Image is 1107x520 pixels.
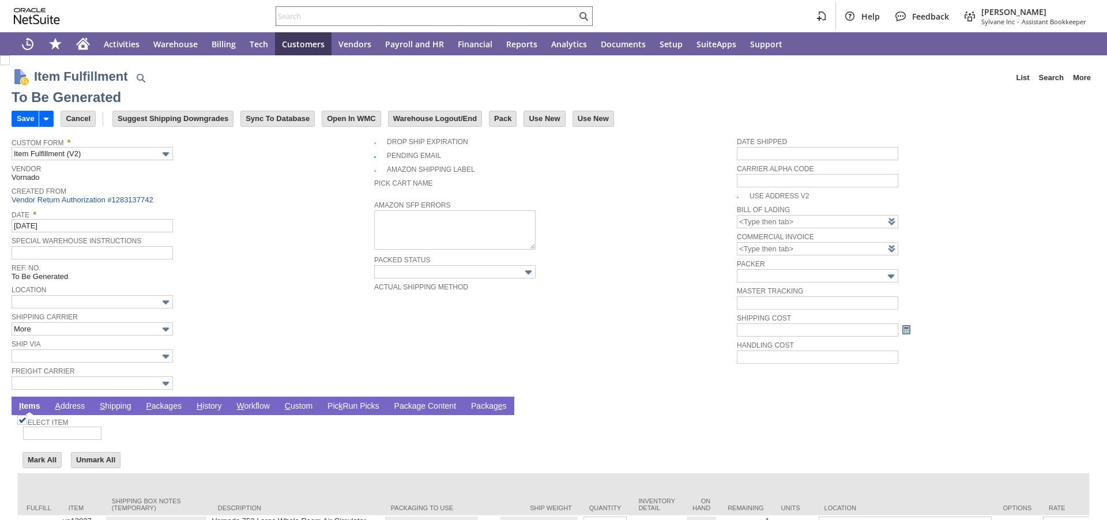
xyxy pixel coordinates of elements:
span: Payroll and HR [385,39,444,50]
div: Description [218,504,374,511]
span: Documents [601,39,646,50]
a: Billing [205,32,243,55]
a: Created From [12,187,66,195]
a: Custom Form [12,139,63,147]
a: Shipping [97,401,134,412]
span: Feedback [912,11,949,22]
span: P [146,401,151,410]
img: More Options [884,270,898,283]
a: Support [743,32,789,55]
a: Shipping Carrier [12,313,78,321]
span: Reports [506,39,537,50]
span: Financial [458,39,492,50]
img: More Options [159,296,172,309]
img: More Options [159,350,172,363]
input: <Type then tab> [737,215,898,228]
div: Shortcuts [42,32,69,55]
a: Packages [468,401,510,412]
input: Mark All [23,453,61,468]
a: Financial [451,32,499,55]
input: More [12,322,173,336]
a: Date [12,211,29,219]
a: Special Warehouse Instructions [12,237,141,245]
img: Quick Find [134,71,148,85]
span: e [498,401,503,410]
input: Item Fulfillment (V2) [12,147,173,160]
a: Commercial Invoice [737,233,814,241]
div: Rate [1049,504,1095,511]
a: Packed Status [374,256,430,264]
a: Packages [143,401,184,412]
a: Customers [275,32,332,55]
input: Open In WMC [322,111,381,126]
h1: Item Fulfillment [34,67,128,86]
div: Remaining [728,504,763,511]
img: More Options [159,377,172,390]
input: Search [276,9,577,23]
span: Sylvane Inc [981,17,1015,26]
span: I [19,401,21,410]
a: Home [69,32,97,55]
a: Vendors [332,32,378,55]
span: g [417,401,421,410]
span: Support [750,39,782,50]
a: Drop Ship Expiration [387,138,468,146]
a: Reports [499,32,544,55]
a: Documents [594,32,653,55]
span: Tech [250,39,268,50]
input: Warehouse Logout/End [389,111,481,126]
a: Ship Via [12,340,40,348]
a: Calculate [900,323,913,336]
div: To Be Generated [12,88,121,107]
a: Amazon Shipping Label [387,165,475,174]
div: Units [781,504,807,511]
input: Unmark All [71,453,120,468]
div: Inventory Detail [638,498,675,511]
a: Vendor Return Authorization #1283137742 [12,195,153,204]
a: Unrolled view on [1075,399,1089,413]
input: Cancel [61,111,95,126]
svg: Search [577,9,590,23]
span: H [197,401,202,410]
div: Location [824,504,986,511]
svg: logo [14,8,60,24]
span: [PERSON_NAME] [981,6,1086,17]
a: Package Content [391,401,459,412]
div: Fulfill [27,504,51,511]
a: Vendor [12,165,41,173]
a: Tech [243,32,275,55]
span: Vornado [12,173,39,182]
a: Address [52,401,88,412]
a: Freight Carrier [12,367,75,375]
div: On Hand [692,498,710,511]
a: Shipping Cost [737,314,791,322]
svg: Shortcuts [48,37,62,51]
a: Location [12,286,46,294]
div: Shipping Box Notes (Temporary) [112,498,201,511]
a: Setup [653,32,690,55]
a: Search [1034,69,1068,87]
span: A [55,401,61,410]
a: Amazon SFP Errors [374,201,450,209]
span: - [1017,17,1019,26]
input: Use New [573,111,613,126]
input: Suggest Shipping Downgrades [113,111,233,126]
a: Packer [737,260,765,268]
a: History [194,401,225,412]
a: Actual Shipping Method [374,283,468,291]
span: Assistant Bookkeeper [1022,17,1086,26]
a: Use Address V2 [750,192,809,200]
span: S [100,401,105,410]
a: Date Shipped [737,138,787,146]
span: SuiteApps [696,39,736,50]
a: Pick Cart Name [374,179,433,187]
input: Pack [490,111,516,126]
span: Activities [104,39,140,50]
a: Handling Cost [737,341,794,349]
input: Sync To Database [241,111,314,126]
input: Use New [524,111,564,126]
svg: Home [76,37,90,51]
span: k [339,401,343,410]
a: Carrier Alpha Code [737,165,814,173]
a: Items [16,401,43,412]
